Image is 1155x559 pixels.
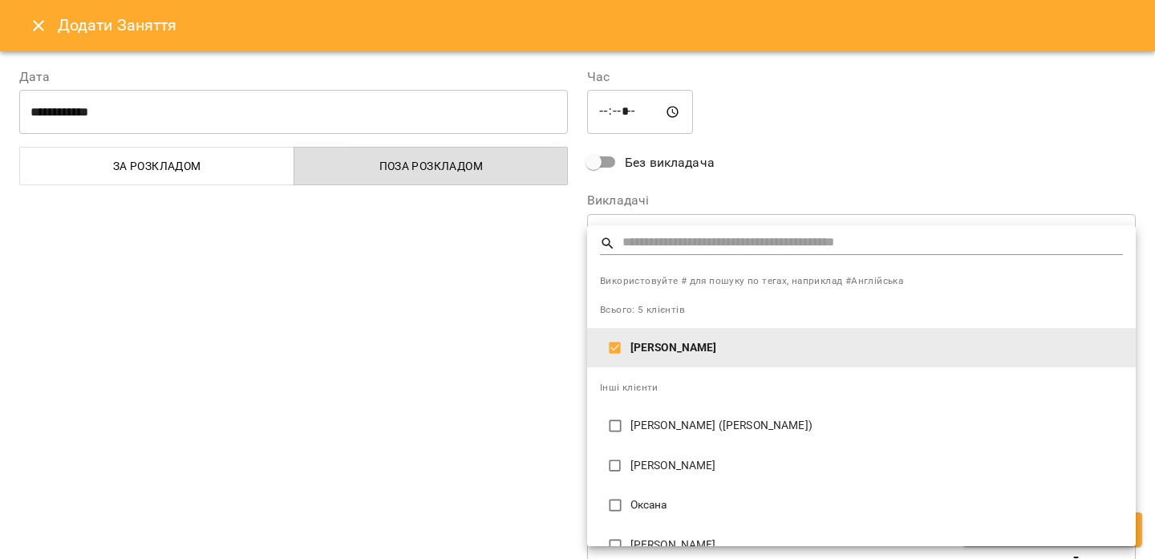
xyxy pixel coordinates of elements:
[630,418,1123,434] p: [PERSON_NAME] ([PERSON_NAME])
[600,382,659,393] span: Інші клієнти
[630,340,1123,356] p: [PERSON_NAME]
[600,273,1123,290] span: Використовуйте # для пошуку по тегах, наприклад #Англійська
[630,537,1123,553] p: [PERSON_NAME]
[600,304,685,315] span: Всього: 5 клієнтів
[630,497,1123,513] p: Оксана
[630,458,1123,474] p: [PERSON_NAME]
